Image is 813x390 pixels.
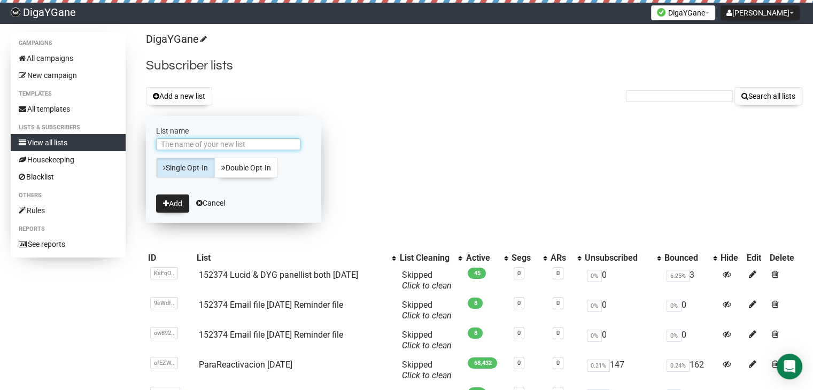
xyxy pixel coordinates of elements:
a: 0 [517,330,521,337]
a: Click to clean [401,340,451,350]
li: Reports [11,223,126,236]
span: 45 [468,268,486,279]
button: [PERSON_NAME] [721,5,800,20]
span: 0.24% [667,360,690,372]
img: f83b26b47af82e482c948364ee7c1d9c [11,7,20,17]
div: List Cleaning [399,253,453,263]
span: 9eWdf.. [150,297,178,309]
span: 0% [667,300,682,312]
button: Add [156,194,189,213]
th: List: No sort applied, activate to apply an ascending sort [195,251,398,266]
span: 0% [587,330,602,342]
li: Templates [11,88,126,100]
td: 147 [583,355,662,385]
span: Skipped [401,330,451,350]
a: 0 [556,270,560,277]
a: Rules [11,202,126,219]
a: Blacklist [11,168,126,185]
a: 0 [556,330,560,337]
div: Open Intercom Messenger [777,354,802,379]
div: Unsubscribed [585,253,652,263]
a: Housekeeping [11,151,126,168]
label: List name [156,126,311,136]
li: Lists & subscribers [11,121,126,134]
span: 8 [468,327,483,339]
a: All templates [11,100,126,118]
div: ARs [551,253,572,263]
td: 0 [583,266,662,295]
a: 152374 Email file [DATE] Reminder file [199,330,343,340]
div: ID [148,253,192,263]
a: 0 [517,360,521,366]
h2: Subscriber lists [146,56,802,75]
th: Unsubscribed: No sort applied, activate to apply an ascending sort [583,251,662,266]
td: 0 [662,295,718,325]
div: Bounced [664,253,708,263]
li: Campaigns [11,37,126,50]
td: 0 [583,295,662,325]
th: Edit: No sort applied, sorting is disabled [745,251,767,266]
td: 0 [662,325,718,355]
span: 6.25% [667,270,690,282]
div: Hide [721,253,743,263]
a: 152374 Lucid & DYG panellist both [DATE] [199,270,358,280]
td: 162 [662,355,718,385]
span: Skipped [401,270,451,291]
li: Others [11,189,126,202]
a: All campaigns [11,50,126,67]
div: Edit [747,253,765,263]
th: Hide: No sort applied, sorting is disabled [718,251,745,266]
a: DigaYGane [146,33,205,45]
a: 152374 Email file [DATE] Reminder file [199,300,343,310]
th: ID: No sort applied, sorting is disabled [146,251,195,266]
a: 0 [556,300,560,307]
a: Click to clean [401,370,451,380]
span: Skipped [401,360,451,380]
div: List [197,253,387,263]
a: ParaReactivacion [DATE] [199,360,292,370]
th: Bounced: No sort applied, activate to apply an ascending sort [662,251,718,266]
div: Active [466,253,499,263]
span: ow892.. [150,327,178,339]
a: Single Opt-In [156,158,215,178]
span: 0% [587,270,602,282]
span: 0% [667,330,682,342]
td: 3 [662,266,718,295]
input: The name of your new list [156,138,300,150]
img: favicons [657,8,665,17]
div: Segs [512,253,538,263]
a: See reports [11,236,126,253]
span: 0.21% [587,360,610,372]
a: New campaign [11,67,126,84]
span: Skipped [401,300,451,321]
button: DigaYGane [651,5,715,20]
a: Double Opt-In [214,158,278,178]
span: 8 [468,298,483,309]
a: 0 [517,270,521,277]
a: View all lists [11,134,126,151]
button: Add a new list [146,87,212,105]
th: Delete: No sort applied, sorting is disabled [768,251,802,266]
a: Click to clean [401,310,451,321]
th: Segs: No sort applied, activate to apply an ascending sort [509,251,548,266]
th: ARs: No sort applied, activate to apply an ascending sort [548,251,583,266]
td: 0 [583,325,662,355]
a: Click to clean [401,280,451,291]
a: Cancel [196,199,225,207]
a: 0 [556,360,560,366]
span: 0% [587,300,602,312]
span: KsFqO.. [150,267,178,279]
span: ofEZW.. [150,357,178,369]
th: List Cleaning: No sort applied, activate to apply an ascending sort [397,251,463,266]
button: Search all lists [734,87,802,105]
th: Active: No sort applied, activate to apply an ascending sort [463,251,509,266]
span: 68,432 [468,357,497,369]
a: 0 [517,300,521,307]
div: Delete [770,253,800,263]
